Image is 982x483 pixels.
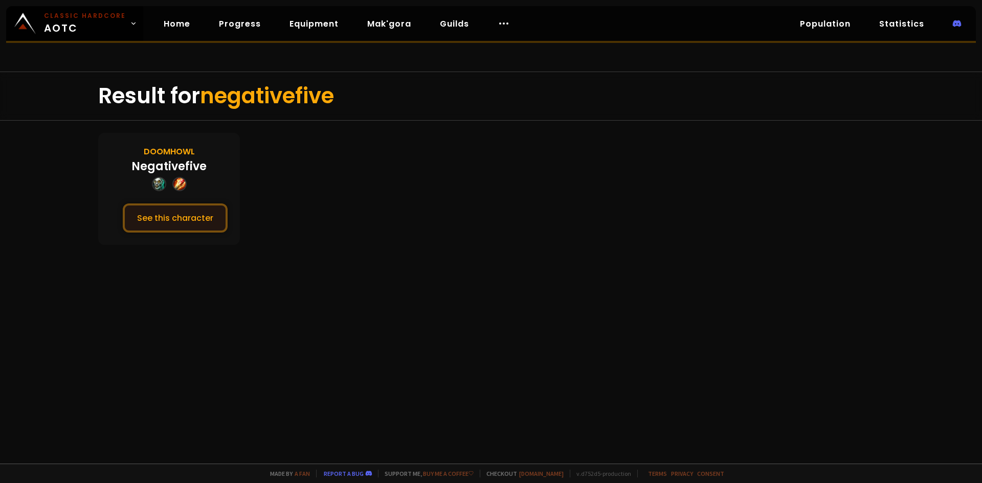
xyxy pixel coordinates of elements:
[423,470,474,477] a: Buy me a coffee
[200,81,334,111] span: negativefive
[6,6,143,41] a: Classic HardcoreAOTC
[432,13,477,34] a: Guilds
[648,470,667,477] a: Terms
[295,470,310,477] a: a fan
[359,13,419,34] a: Mak'gora
[671,470,693,477] a: Privacy
[480,470,564,477] span: Checkout
[697,470,724,477] a: Consent
[44,11,126,36] span: AOTC
[155,13,198,34] a: Home
[519,470,564,477] a: [DOMAIN_NAME]
[378,470,474,477] span: Support me,
[281,13,347,34] a: Equipment
[211,13,269,34] a: Progress
[324,470,364,477] a: Report a bug
[792,13,859,34] a: Population
[144,145,195,158] div: Doomhowl
[98,72,884,120] div: Result for
[44,11,126,20] small: Classic Hardcore
[871,13,932,34] a: Statistics
[123,203,228,233] button: See this character
[131,158,207,175] div: Negativefive
[264,470,310,477] span: Made by
[570,470,631,477] span: v. d752d5 - production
